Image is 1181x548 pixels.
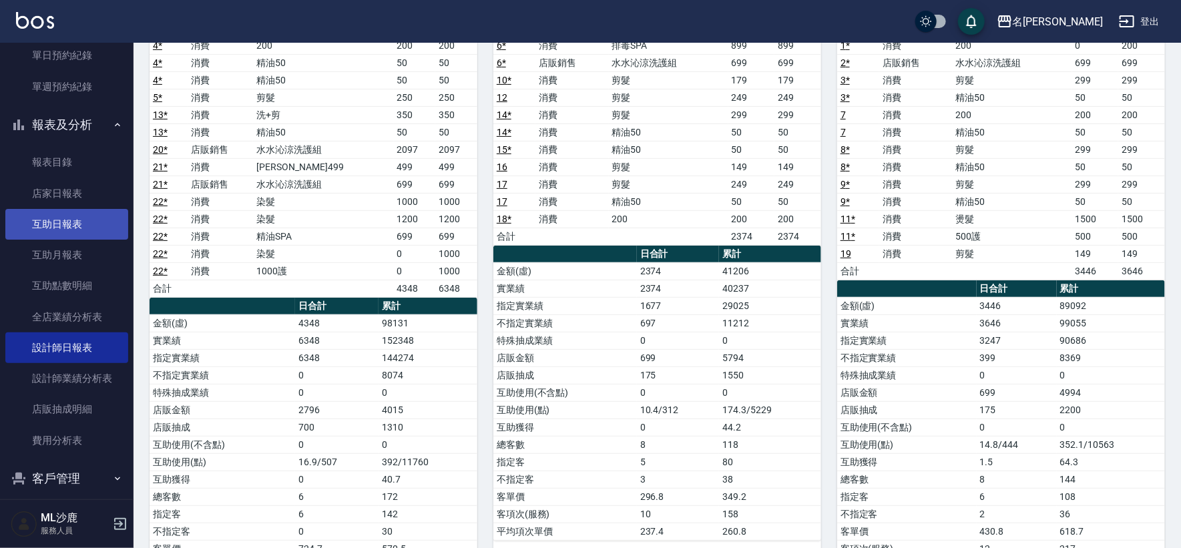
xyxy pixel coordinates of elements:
td: 剪髮 [253,89,393,106]
a: 7 [841,109,846,120]
td: 特殊抽成業績 [493,332,637,349]
td: 699 [977,384,1057,401]
td: 2374 [637,280,720,297]
td: 899 [728,37,775,54]
td: 699 [637,349,720,366]
td: 350 [435,106,477,123]
td: 90686 [1057,332,1165,349]
td: 149 [728,158,775,176]
td: 剪髮 [953,245,1072,262]
button: save [958,8,985,35]
td: 2374 [637,262,720,280]
td: 118 [719,436,821,453]
a: 12 [497,92,507,103]
td: 精油50 [953,89,1072,106]
td: 5 [637,453,720,471]
td: 0 [637,332,720,349]
td: 250 [394,89,436,106]
td: 500 [1072,228,1119,245]
td: 店販金額 [150,401,295,419]
td: 200 [609,210,728,228]
td: 6348 [435,280,477,297]
td: 1000 [435,245,477,262]
td: 1000 [394,193,436,210]
td: 64.3 [1057,453,1165,471]
td: 不指定客 [493,471,637,488]
td: 50 [1072,193,1119,210]
table: a dense table [837,20,1165,280]
td: 50 [435,123,477,141]
td: 水水沁涼洗護組 [609,54,728,71]
td: 不指定實業績 [493,314,637,332]
td: 11212 [719,314,821,332]
td: 消費 [879,193,953,210]
td: 指定實業績 [837,332,977,349]
td: 互助獲得 [837,453,977,471]
td: 消費 [879,37,953,54]
td: 合計 [837,262,879,280]
td: 消費 [188,37,254,54]
td: 0 [977,366,1057,384]
td: 消費 [188,158,254,176]
td: 2097 [435,141,477,158]
td: 消費 [879,71,953,89]
td: 實業績 [150,332,295,349]
td: 1500 [1118,210,1165,228]
td: 特殊抽成業績 [150,384,295,401]
td: 精油50 [253,123,393,141]
td: 互助使用(不含點) [837,419,977,436]
td: 合計 [150,280,188,297]
button: 員工及薪資 [5,495,128,530]
button: 客戶管理 [5,461,128,496]
th: 累計 [379,298,477,315]
td: 互助使用(點) [493,401,637,419]
td: 8074 [379,366,477,384]
td: 41206 [719,262,821,280]
h5: ML沙鹿 [41,511,109,525]
td: 店販銷售 [879,54,953,71]
td: 50 [1072,123,1119,141]
td: 174.3/5229 [719,401,821,419]
td: 699 [394,176,436,193]
td: 4348 [394,280,436,297]
td: 染髮 [253,193,393,210]
td: 3646 [1118,262,1165,280]
td: 精油50 [953,123,1072,141]
td: 499 [435,158,477,176]
td: 16.9/507 [295,453,379,471]
a: 設計師日報表 [5,332,128,363]
p: 服務人員 [41,525,109,537]
td: 50 [435,71,477,89]
a: 互助點數明細 [5,270,128,301]
td: 1.5 [977,453,1057,471]
td: 1550 [719,366,821,384]
td: 4994 [1057,384,1165,401]
td: 0 [1057,366,1165,384]
a: 16 [497,162,507,172]
td: 3446 [977,297,1057,314]
td: 200 [774,210,821,228]
table: a dense table [493,246,821,541]
td: 200 [1118,106,1165,123]
td: 消費 [879,210,953,228]
td: 指定客 [493,453,637,471]
td: 2796 [295,401,379,419]
td: 互助使用(點) [837,436,977,453]
td: 0 [977,419,1057,436]
td: 500護 [953,228,1072,245]
td: 0 [394,245,436,262]
td: 200 [953,106,1072,123]
td: 0 [394,262,436,280]
td: 剪髮 [609,158,728,176]
td: 50 [774,193,821,210]
td: 金額(虛) [150,314,295,332]
div: 名[PERSON_NAME] [1013,13,1103,30]
td: 0 [295,471,379,488]
td: 299 [1072,141,1119,158]
td: 金額(虛) [837,297,977,314]
td: 4015 [379,401,477,419]
td: 699 [435,228,477,245]
a: 全店業績分析表 [5,302,128,332]
td: 50 [1118,89,1165,106]
td: 50 [1072,158,1119,176]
